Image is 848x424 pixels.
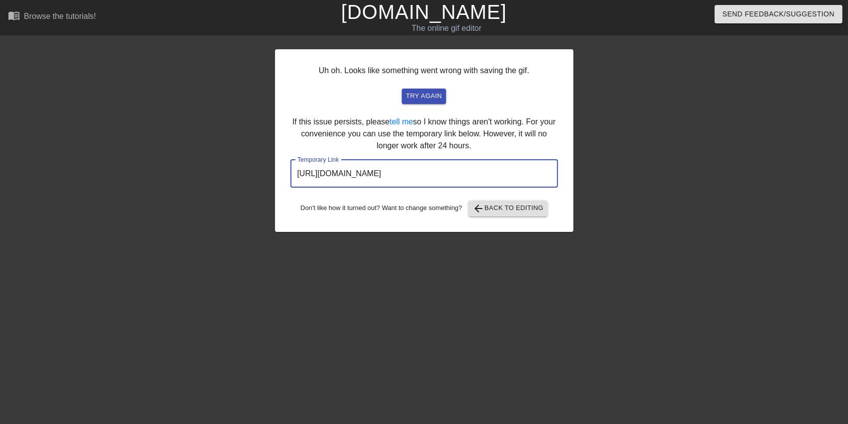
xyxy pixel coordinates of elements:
[287,22,605,34] div: The online gif editor
[406,91,442,102] span: try again
[24,12,96,20] div: Browse the tutorials!
[723,8,835,20] span: Send Feedback/Suggestion
[290,160,558,188] input: bare
[472,203,484,214] span: arrow_back
[472,203,544,214] span: Back to Editing
[275,49,573,232] div: Uh oh. Looks like something went wrong with saving the gif. If this issue persists, please so I k...
[402,89,446,104] button: try again
[715,5,843,23] button: Send Feedback/Suggestion
[8,9,20,21] span: menu_book
[290,201,558,216] div: Don't like how it turned out? Want to change something?
[389,117,413,126] a: tell me
[341,1,507,23] a: [DOMAIN_NAME]
[8,9,96,25] a: Browse the tutorials!
[469,201,548,216] button: Back to Editing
